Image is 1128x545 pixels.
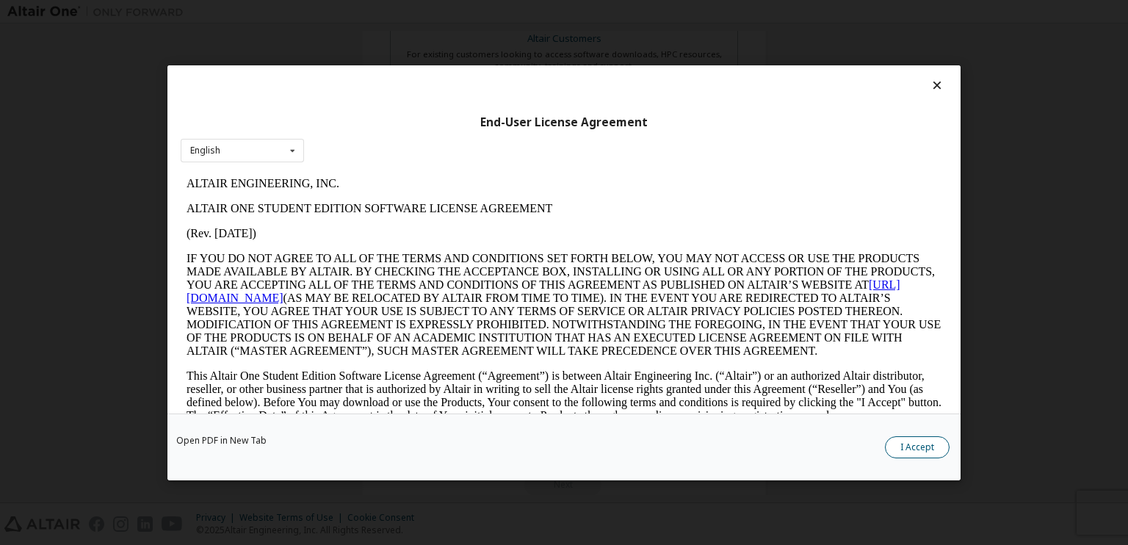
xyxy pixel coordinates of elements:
p: (Rev. [DATE]) [6,56,761,69]
p: IF YOU DO NOT AGREE TO ALL OF THE TERMS AND CONDITIONS SET FORTH BELOW, YOU MAY NOT ACCESS OR USE... [6,81,761,187]
div: English [190,146,220,155]
p: ALTAIR ENGINEERING, INC. [6,6,761,19]
p: This Altair One Student Edition Software License Agreement (“Agreement”) is between Altair Engine... [6,198,761,251]
button: I Accept [885,436,950,458]
div: End-User License Agreement [181,115,947,129]
a: [URL][DOMAIN_NAME] [6,107,720,133]
p: ALTAIR ONE STUDENT EDITION SOFTWARE LICENSE AGREEMENT [6,31,761,44]
a: Open PDF in New Tab [176,436,267,444]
